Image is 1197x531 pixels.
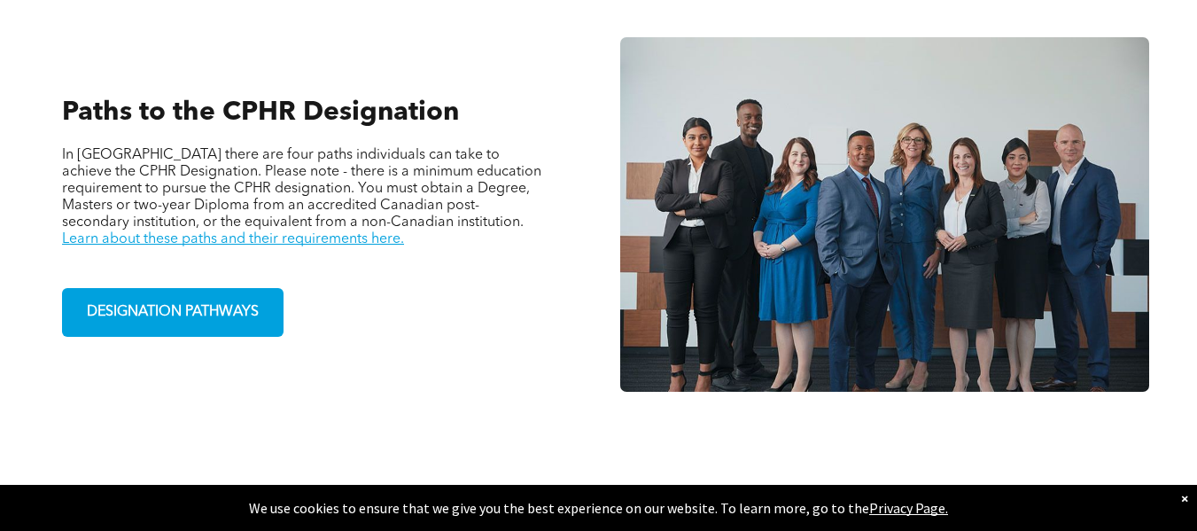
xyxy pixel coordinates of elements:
div: Dismiss notification [1181,489,1188,507]
span: Paths to the CPHR Designation [62,99,459,126]
a: Privacy Page. [869,499,948,517]
span: DESIGNATION PATHWAYS [81,295,265,330]
a: DESIGNATION PATHWAYS [62,288,284,337]
img: A group of business people are posing for a picture together. [620,37,1149,392]
span: In [GEOGRAPHIC_DATA] there are four paths individuals can take to achieve the CPHR Designation. P... [62,148,541,230]
a: Learn about these paths and their requirements here. [62,232,404,246]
